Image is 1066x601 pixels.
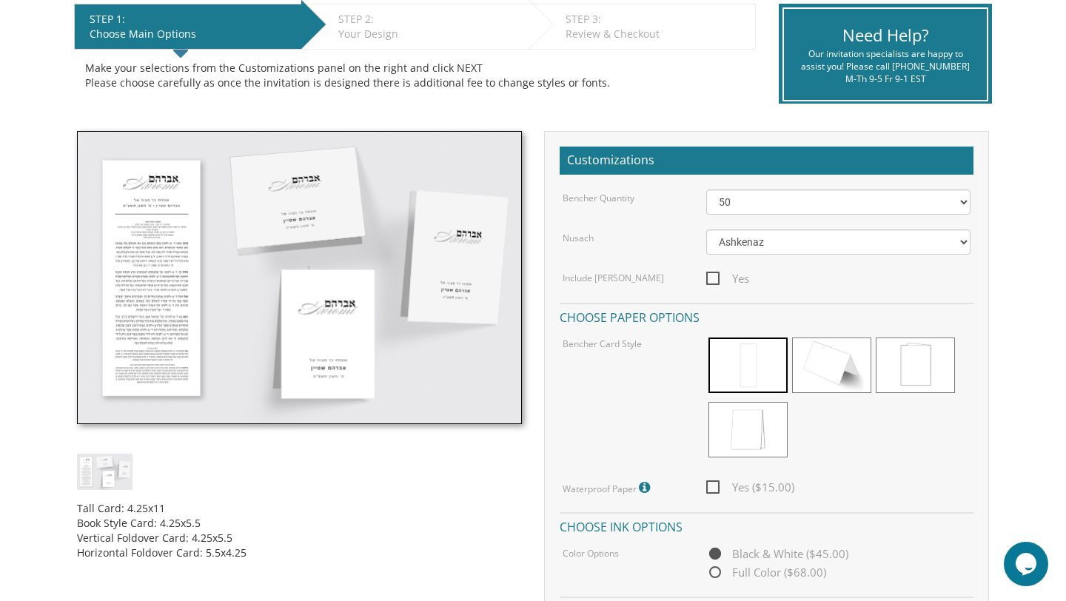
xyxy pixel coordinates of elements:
div: STEP 1: [90,12,294,27]
span: Full Color ($68.00) [706,563,826,582]
label: Include [PERSON_NAME] [563,272,664,284]
div: Choose Main Options [90,27,294,41]
label: Bencher Quantity [563,192,634,204]
span: Yes ($15.00) [706,478,794,497]
div: Tall Card: 4.25x11 Book Style Card: 4.25x5.5 Vertical Foldover Card: 4.25x5.5 Horizontal Foldover... [77,490,522,560]
div: Make your selections from the Customizations panel on the right and click NEXT Please choose care... [85,61,745,90]
div: Review & Checkout [566,27,748,41]
div: STEP 3: [566,12,748,27]
div: Need Help? [795,24,975,47]
label: Bencher Card Style [563,338,642,350]
label: Color Options [563,547,619,560]
div: Your Design [338,27,521,41]
h2: Customizations [560,147,973,175]
label: Waterproof Paper [563,478,654,497]
span: Black & White ($45.00) [706,545,848,563]
iframe: chat widget [1004,542,1051,586]
span: Yes [706,269,749,288]
div: STEP 2: [338,12,521,27]
img: cbstyle1.jpg [77,131,522,424]
img: cbstyle1.jpg [77,454,133,490]
h4: Choose paper options [560,303,973,329]
label: Nusach [563,232,594,244]
div: Our invitation specialists are happy to assist you! Please call [PHONE_NUMBER] M-Th 9-5 Fr 9-1 EST [795,47,975,85]
h4: Choose ink options [560,512,973,538]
